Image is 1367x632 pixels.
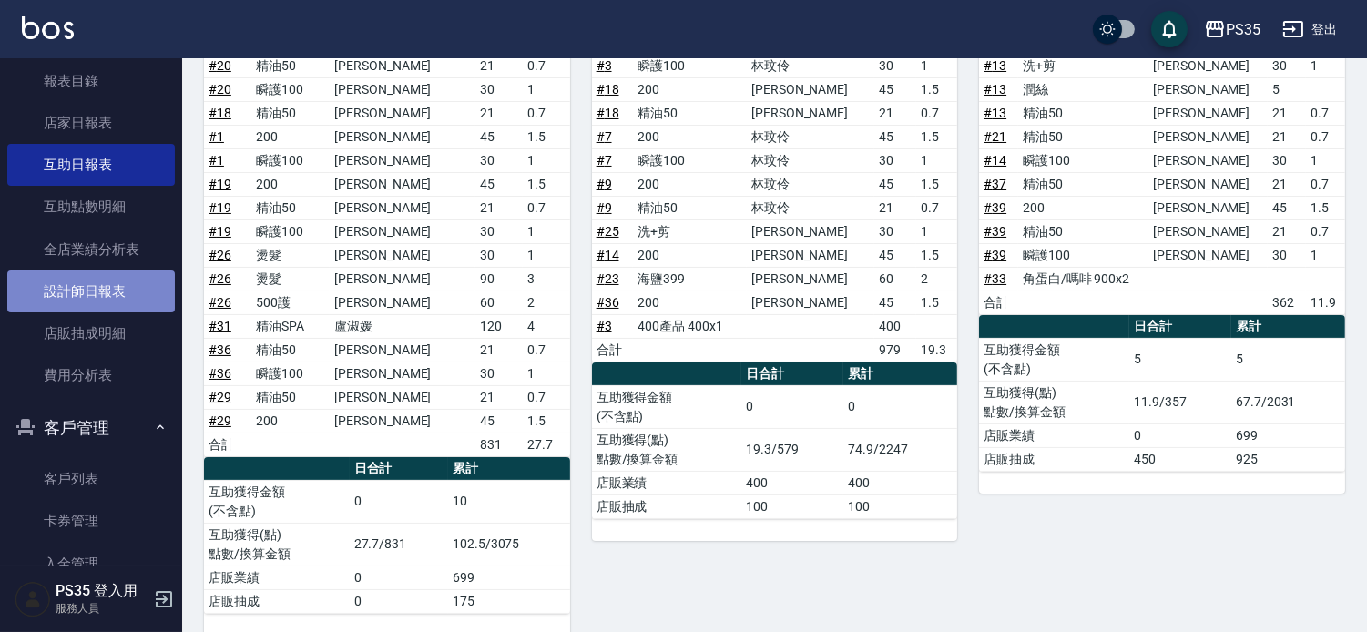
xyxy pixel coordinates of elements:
img: Person [15,581,51,617]
td: [PERSON_NAME] [330,77,475,101]
td: 30 [874,148,916,172]
td: [PERSON_NAME] [747,101,874,125]
td: 45 [1268,196,1307,219]
td: 11.9/357 [1129,381,1231,423]
td: 精油50 [251,385,330,409]
td: 1.5 [916,172,958,196]
a: 互助點數明細 [7,186,175,228]
td: 燙髮 [251,243,330,267]
td: 0 [741,385,843,428]
td: 21 [475,54,523,77]
td: 175 [448,589,570,613]
td: 林玟伶 [747,148,874,172]
th: 累計 [1231,315,1345,339]
td: 19.3 [916,338,958,362]
td: 5 [1129,338,1231,381]
td: 200 [1018,196,1148,219]
td: [PERSON_NAME] [1148,125,1268,148]
td: 0.7 [916,101,958,125]
a: #18 [209,106,231,120]
td: 90 [475,267,523,291]
td: 362 [1268,291,1307,314]
td: [PERSON_NAME] [747,219,874,243]
td: 30 [1268,148,1307,172]
td: 102.5/3075 [448,523,570,566]
td: 林玟伶 [747,172,874,196]
td: 1 [523,362,570,385]
td: [PERSON_NAME] [330,338,475,362]
td: 洗+剪 [1018,54,1148,77]
td: [PERSON_NAME] [330,172,475,196]
a: 全店業績分析表 [7,229,175,270]
td: 精油50 [251,196,330,219]
td: 2 [916,267,958,291]
td: [PERSON_NAME] [330,267,475,291]
td: 21 [1268,172,1307,196]
td: 互助獲得(點) 點數/換算金額 [204,523,350,566]
td: 1 [1306,54,1345,77]
td: 店販抽成 [592,494,742,518]
td: 200 [251,125,330,148]
td: 21 [475,101,523,125]
a: #18 [597,106,619,120]
td: 21 [1268,219,1307,243]
td: [PERSON_NAME] [1148,54,1268,77]
td: 瞬護100 [251,362,330,385]
td: 30 [1268,54,1307,77]
td: 67.7/2031 [1231,381,1345,423]
td: 1.5 [523,172,570,196]
td: [PERSON_NAME] [1148,77,1268,101]
td: 27.7/831 [350,523,448,566]
td: 1.5 [523,125,570,148]
td: 5 [1231,338,1345,381]
td: 瞬護100 [1018,243,1148,267]
a: #7 [597,153,612,168]
td: 21 [475,196,523,219]
td: 30 [1268,243,1307,267]
td: 500護 [251,291,330,314]
td: 21 [874,101,916,125]
td: 19.3/579 [741,428,843,471]
td: 45 [475,125,523,148]
td: 30 [475,243,523,267]
td: 21 [874,196,916,219]
td: 21 [1268,125,1307,148]
td: 瞬護100 [633,54,747,77]
td: 瞬護100 [1018,148,1148,172]
td: 60 [874,267,916,291]
td: 925 [1231,447,1345,471]
td: [PERSON_NAME] [1148,101,1268,125]
td: 1 [523,219,570,243]
td: 3 [523,267,570,291]
td: 互助獲得(點) 點數/換算金額 [979,381,1129,423]
a: #19 [209,177,231,191]
td: 450 [1129,447,1231,471]
td: 0 [1129,423,1231,447]
td: [PERSON_NAME] [330,219,475,243]
td: 瞬護100 [251,77,330,101]
td: 精油50 [1018,219,1148,243]
td: 200 [251,409,330,433]
td: 1.5 [916,243,958,267]
td: 0.7 [523,196,570,219]
td: 店販抽成 [204,589,350,613]
td: [PERSON_NAME] [330,148,475,172]
td: 400 [741,471,843,494]
td: 4 [523,314,570,338]
td: 潤絲 [1018,77,1148,101]
p: 服務人員 [56,600,148,617]
td: 瞬護100 [251,148,330,172]
th: 日合計 [1129,315,1231,339]
td: 1 [1306,148,1345,172]
a: #37 [984,177,1006,191]
td: 1 [523,148,570,172]
td: [PERSON_NAME] [330,196,475,219]
button: 登出 [1275,13,1345,46]
td: 11.9 [1306,291,1345,314]
table: a dense table [592,362,958,519]
td: 0.7 [523,101,570,125]
td: 1.5 [916,125,958,148]
td: 燙髮 [251,267,330,291]
th: 累計 [843,362,957,386]
td: [PERSON_NAME] [330,101,475,125]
